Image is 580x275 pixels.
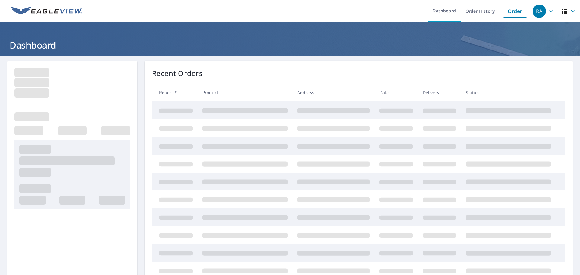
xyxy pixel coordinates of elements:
[7,39,573,51] h1: Dashboard
[198,84,292,101] th: Product
[292,84,375,101] th: Address
[533,5,546,18] div: RA
[375,84,418,101] th: Date
[152,84,198,101] th: Report #
[11,7,82,16] img: EV Logo
[152,68,203,79] p: Recent Orders
[461,84,556,101] th: Status
[503,5,527,18] a: Order
[418,84,461,101] th: Delivery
